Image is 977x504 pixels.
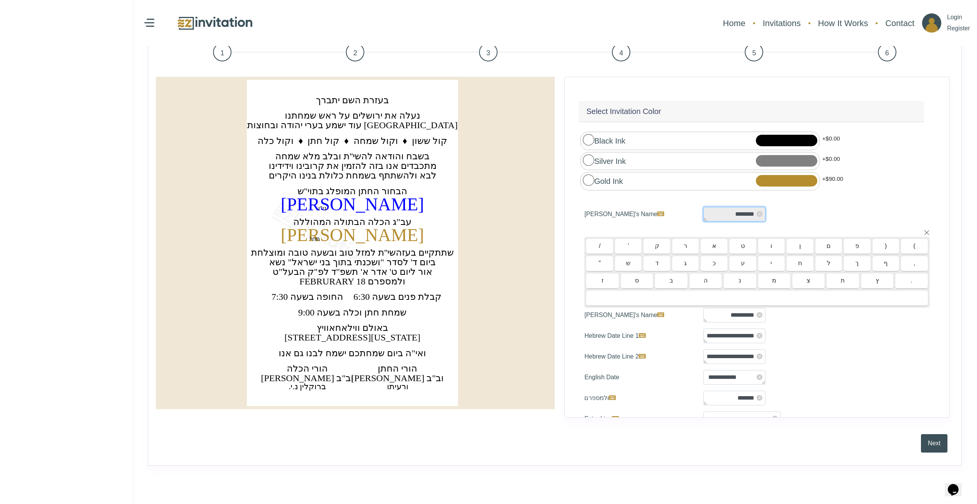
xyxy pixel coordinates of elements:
[317,323,388,333] text: ‏באולם ווילאחאוויץ‏
[555,40,688,64] a: 4
[387,382,408,391] text: ‏ורעיתו‏
[586,106,661,117] h5: Select Invitation Color
[890,434,917,453] button: Prev
[921,434,947,453] button: Next
[247,120,458,130] text: ‏עוד ישמע בערי יהודה ובחוצות [GEOGRAPHIC_DATA]‏
[213,43,231,61] span: 1
[177,15,253,31] img: logo.png
[878,43,896,61] span: 6
[757,211,762,217] span: x
[354,292,442,302] text: 6:30 קבלת פנים בשעה
[351,373,444,383] text: ‏[PERSON_NAME] וב"ב‏
[422,40,555,64] a: 3
[579,411,698,426] label: Extra Line
[269,161,436,171] text: ‏מתכבדים אנו בזה להזמין את קרובינו וידידינו‏
[156,40,289,64] a: 1
[269,257,436,267] text: ‏ביום ד' לסדר "ושכנתי בתוך בני ישראל" נשא‏
[289,382,326,391] text: ‏ברוקלין נ.י.‏
[945,473,969,496] iframe: chat widget
[275,151,430,161] text: ‏בשבח והודאה להשי''ת ובלב מלא שמחה‏
[821,40,954,64] a: 6
[583,174,623,187] label: Gold Ink
[745,43,763,61] span: 5
[281,194,424,214] text: ‏[PERSON_NAME]‏
[579,370,698,385] label: English Date
[346,43,364,61] span: 2
[285,111,420,121] text: ‏נעלה את ירושלים על ראש שמחתנו‏
[881,13,918,33] a: Contact
[579,329,698,343] label: Hebrew Date Line 1
[271,292,343,302] text: 7:30 החופה בשעה
[583,134,625,147] label: Black Ink
[298,307,407,317] text: ‏שמחת חתן וכלה בשעה 9:00‏
[579,349,698,364] label: Hebrew Date Line 2
[281,225,424,245] text: ‏[PERSON_NAME]‏
[757,333,762,339] span: x
[583,174,594,185] input: Gold Ink
[719,13,749,33] a: Home
[757,395,762,401] span: x
[579,391,698,405] label: ולמספרם
[251,248,454,258] text: ‏שתתקיים בעזהשי''ת למזל טוב ובשעה טובה ומוצלחת‏
[612,43,630,61] span: 4
[287,364,328,373] text: ‏הורי הכלה‏
[820,132,843,150] div: +$0.00
[269,170,436,180] text: ‏לבא ולהשתתף בשמחת כלולת בנינו היקרים‏
[583,134,594,145] input: Black Ink
[279,348,426,358] text: ‏ואי"ה ביום שמחתכם ישמח לבנו גם אנו‏
[757,354,762,359] span: x
[261,373,354,383] text: ‏[PERSON_NAME] וב"ב‏
[759,13,805,33] a: Invitations
[579,207,698,221] label: [PERSON_NAME]'s Name
[309,236,320,242] text: ‏תחי'‏
[922,13,941,33] img: ico_account.png
[284,332,420,342] text: [STREET_ADDRESS][US_STATE]
[299,276,405,286] text: FEBRURARY 18 ולמספרם
[258,136,447,146] text: ‏קול ששון ♦ וקול שמחה ♦ קול חתן ♦ וקול כלה‏
[583,154,626,167] label: Silver Ink
[772,416,778,421] span: x
[579,308,698,322] label: [PERSON_NAME]'s Name
[316,95,389,105] text: ‏בעזרת השם יתברך‏
[757,374,762,380] span: x
[583,154,594,165] input: Silver Ink
[479,43,498,61] span: 3
[289,40,422,64] a: 2
[378,364,417,373] text: ‏הורי החתן‏
[293,217,412,227] text: ‏עב"ג הכלה הבתולה המהוללה‏
[273,267,432,277] text: ‏אור ליום ט' אדר א' תשפ"ד לפ"ק הבעל"ט‏
[820,152,843,170] div: +$0.00
[814,13,872,33] a: How It Works
[688,40,820,64] a: 5
[820,172,846,190] div: +$90.00
[947,12,970,34] p: Login Register
[298,186,408,196] text: ‏הבחור החתן המופלג בתוי"ש‏
[757,312,762,318] span: x
[318,205,326,212] text: ‏ני"ו‏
